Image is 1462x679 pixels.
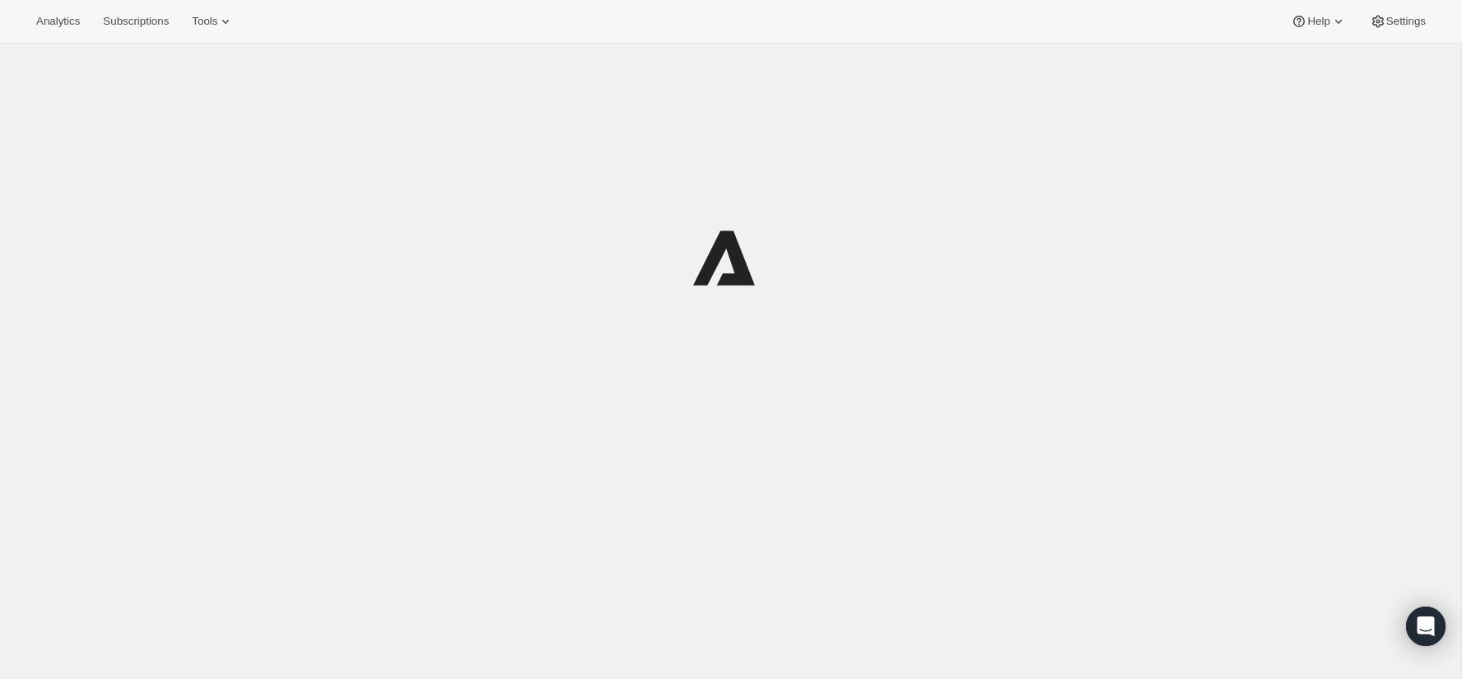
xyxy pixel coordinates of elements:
button: Subscriptions [93,10,179,33]
button: Analytics [26,10,90,33]
span: Tools [192,15,217,28]
span: Settings [1386,15,1426,28]
span: Analytics [36,15,80,28]
button: Settings [1360,10,1436,33]
button: Help [1281,10,1356,33]
span: Subscriptions [103,15,169,28]
div: Open Intercom Messenger [1406,607,1446,646]
button: Tools [182,10,244,33]
span: Help [1307,15,1329,28]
